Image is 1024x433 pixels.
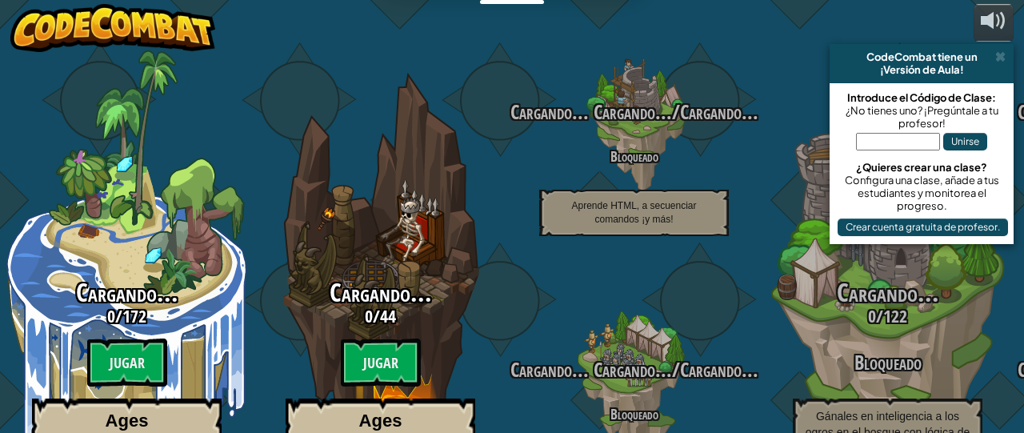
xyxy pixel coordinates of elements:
[883,304,907,328] span: 122
[836,50,1007,63] div: CodeCombat tiene un
[365,304,373,328] span: 0
[380,304,396,328] span: 44
[837,275,939,310] span: Cargando...
[838,104,1006,130] div: ¿No tienes uno? ¡Pregúntale a tu profesor!
[974,4,1014,42] button: Ajustar volúmen
[510,98,589,126] span: Cargando...
[838,174,1006,212] div: Configura una clase, añade a tus estudiantes y monitorea el progreso.
[680,98,758,126] span: Cargando...
[507,149,761,164] h4: Bloqueado
[838,219,1008,236] button: Crear cuenta gratuita de profesor.
[122,304,146,328] span: 172
[76,275,178,310] span: Cargando...
[254,307,507,326] h3: /
[107,304,115,328] span: 0
[507,359,761,381] h3: /
[838,161,1006,174] div: ¿Quieres crear una clase?
[943,133,987,150] button: Unirse
[589,98,672,126] span: Cargando...
[838,91,1006,104] div: Introduce el Código de Clase:
[10,4,215,52] img: CodeCombat - Learn how to code by playing a game
[87,339,167,387] btn: Jugar
[868,304,876,328] span: 0
[761,352,1014,374] h3: Bloqueado
[341,339,421,387] btn: Jugar
[680,356,758,383] span: Cargando...
[330,275,432,310] span: Cargando...
[510,356,589,383] span: Cargando...
[589,356,672,383] span: Cargando...
[507,102,761,123] h3: /
[761,307,1014,326] h3: /
[836,63,1007,76] div: ¡Versión de Aula!
[507,407,761,422] h4: Bloqueado
[571,200,696,225] span: Aprende HTML, a secuenciar comandos ¡y más!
